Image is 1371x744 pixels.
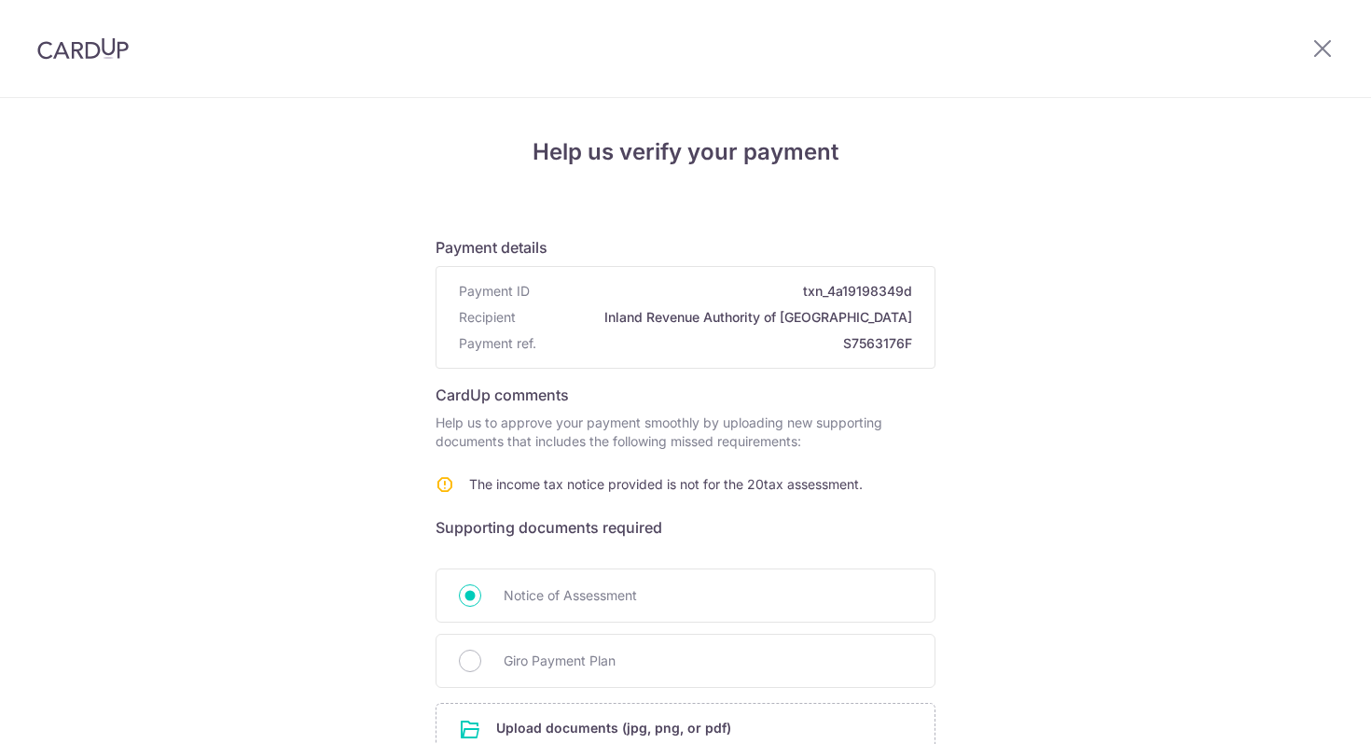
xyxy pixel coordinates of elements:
[537,282,912,301] span: txn_4a19198349d
[469,476,863,492] span: The income tax notice provided is not for the 20tax assessment.
[436,384,935,406] h6: CardUp comments
[459,308,516,327] span: Recipient
[436,414,935,451] p: Help us to approve your payment smoothly by uploading new supporting documents that includes the ...
[459,334,536,353] span: Payment ref.
[436,236,935,259] h6: Payment details
[523,308,912,327] span: Inland Revenue Authority of [GEOGRAPHIC_DATA]
[37,37,129,60] img: CardUp
[436,516,935,539] h6: Supporting documents required
[544,334,912,353] span: S7563176F
[436,135,935,169] h4: Help us verify your payment
[504,584,912,607] span: Notice of Assessment
[504,650,912,672] span: Giro Payment Plan
[459,282,530,301] span: Payment ID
